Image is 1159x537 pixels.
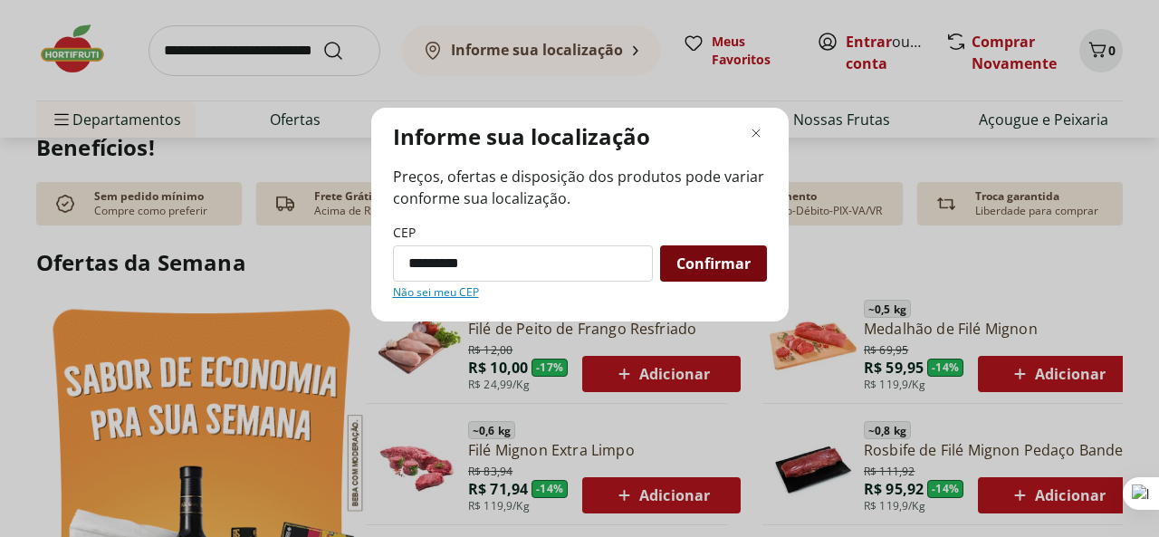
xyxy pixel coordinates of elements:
div: Modal de regionalização [371,108,789,321]
button: Confirmar [660,245,767,282]
a: Não sei meu CEP [393,285,479,300]
p: Informe sua localização [393,122,650,151]
span: Confirmar [676,256,751,271]
button: Fechar modal de regionalização [745,122,767,144]
span: Preços, ofertas e disposição dos produtos pode variar conforme sua localização. [393,166,767,209]
label: CEP [393,224,416,242]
